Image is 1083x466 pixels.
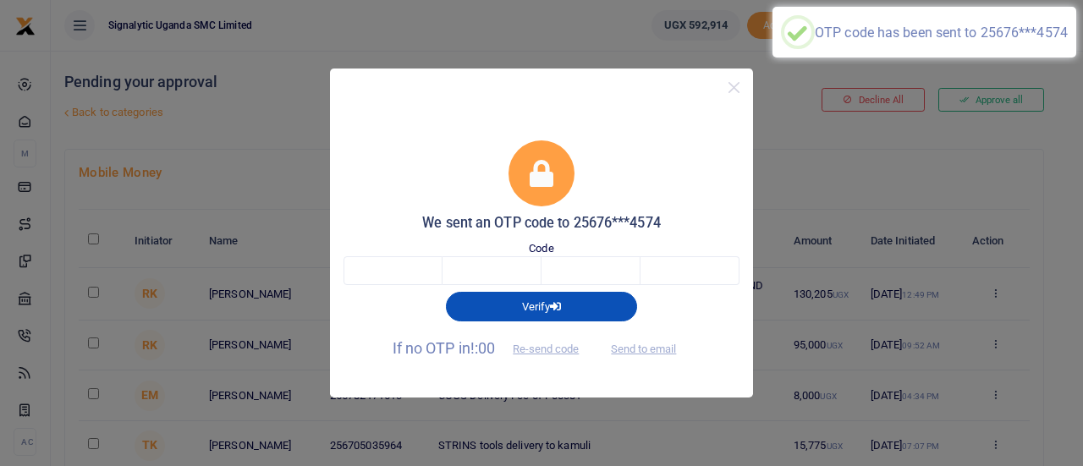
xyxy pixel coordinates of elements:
label: Code [529,240,553,257]
h5: We sent an OTP code to 25676***4574 [344,215,739,232]
span: !:00 [470,339,495,357]
button: Close [722,75,746,100]
button: Verify [446,292,637,321]
div: OTP code has been sent to 25676***4574 [815,25,1068,41]
span: If no OTP in [393,339,594,357]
